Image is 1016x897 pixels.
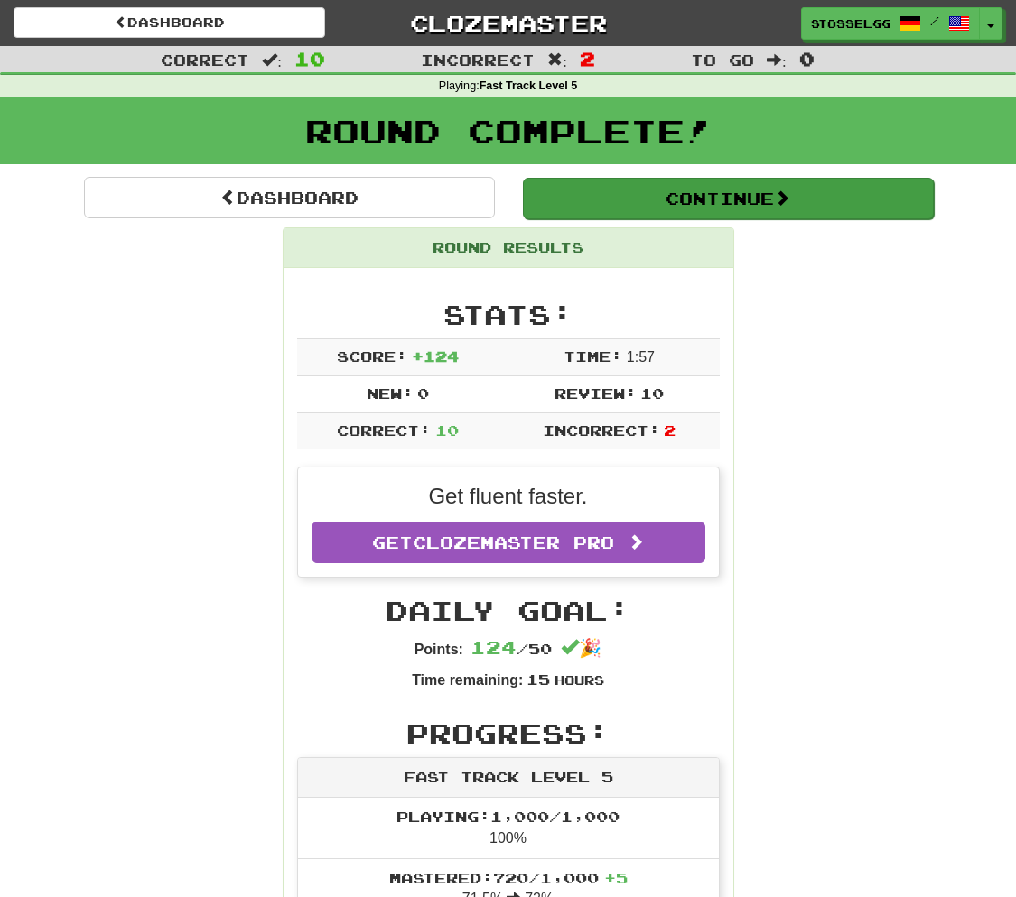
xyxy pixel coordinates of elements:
h2: Stats: [297,300,720,329]
h1: Round Complete! [6,113,1010,149]
span: 10 [435,421,459,439]
span: Time: [564,347,622,365]
a: Dashboard [84,177,495,218]
span: Clozemaster Pro [413,532,614,552]
span: 15 [527,670,550,688]
span: : [262,52,282,68]
span: New: [367,384,414,402]
span: 10 [294,48,325,69]
span: : [547,52,567,68]
span: Incorrect: [543,421,660,439]
span: : [767,52,787,68]
a: Clozemaster [352,7,664,39]
strong: Points: [415,642,463,657]
button: Continue [523,178,934,219]
a: GetClozemaster Pro [312,522,705,563]
span: 🎉 [561,638,601,658]
h2: Daily Goal: [297,596,720,625]
span: Correct [161,51,249,69]
div: Round Results [284,228,733,268]
span: Playing: 1,000 / 1,000 [396,808,620,825]
span: Mastered: 720 / 1,000 [389,869,628,886]
a: stosselgg / [801,7,980,40]
span: 1 : 57 [627,349,655,365]
span: 2 [664,421,676,439]
h2: Progress: [297,718,720,748]
span: / 50 [471,640,552,657]
span: Incorrect [421,51,535,69]
span: 0 [417,384,429,402]
p: Get fluent faster. [312,481,705,512]
strong: Fast Track Level 5 [480,79,578,92]
small: Hours [555,672,604,688]
span: To go [691,51,754,69]
li: 100% [298,798,719,859]
span: + 5 [604,869,628,886]
strong: Time remaining: [412,672,523,688]
span: stosselgg [811,15,890,32]
span: 124 [471,636,517,658]
div: Fast Track Level 5 [298,758,719,798]
span: Score: [337,347,407,365]
span: 2 [580,48,595,69]
span: / [930,14,939,27]
span: Review: [555,384,637,402]
span: 10 [640,384,664,402]
a: Dashboard [14,7,325,38]
span: 0 [799,48,815,69]
span: + 124 [412,347,459,365]
span: Correct: [337,421,431,439]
